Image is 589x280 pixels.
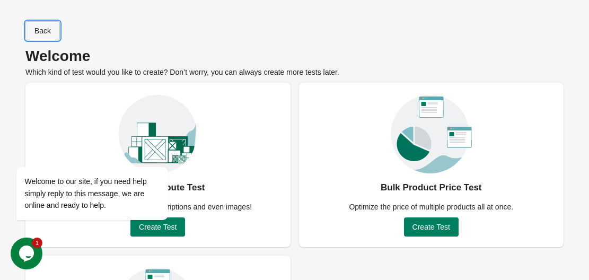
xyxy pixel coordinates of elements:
span: Create Test [412,223,450,231]
button: Back [25,21,60,40]
button: Create Test [404,217,459,237]
iframe: chat widget [11,71,201,232]
p: Welcome [25,51,564,62]
iframe: chat widget [11,238,45,269]
span: Welcome to our site, if you need help simply reply to this message, we are online and ready to help. [14,106,136,138]
div: Bulk Product Price Test [381,179,482,196]
span: Back [34,27,51,35]
div: Product Attribute Test [111,179,205,196]
div: Which kind of test would you like to create? Don’t worry, you can always create more tests later. [25,51,564,77]
div: Optimize the price of multiple products all at once. [342,202,520,212]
